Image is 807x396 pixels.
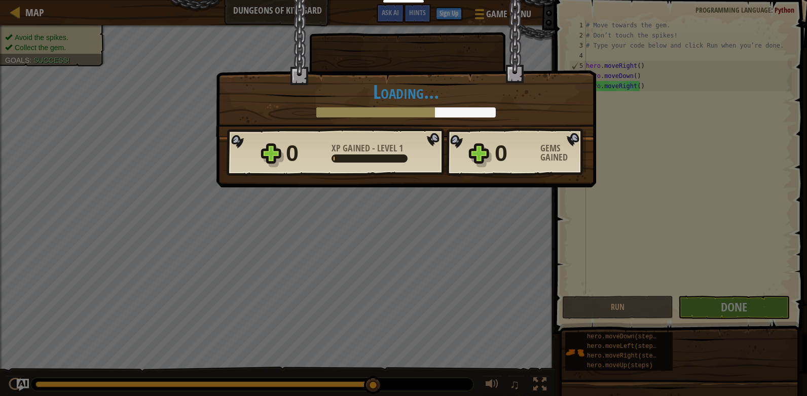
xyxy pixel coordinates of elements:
[495,137,534,170] div: 0
[286,137,325,170] div: 0
[332,144,403,153] div: -
[375,142,399,154] span: Level
[540,144,586,162] div: Gems Gained
[332,142,372,154] span: XP Gained
[227,81,585,102] h1: Loading...
[399,142,403,154] span: 1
